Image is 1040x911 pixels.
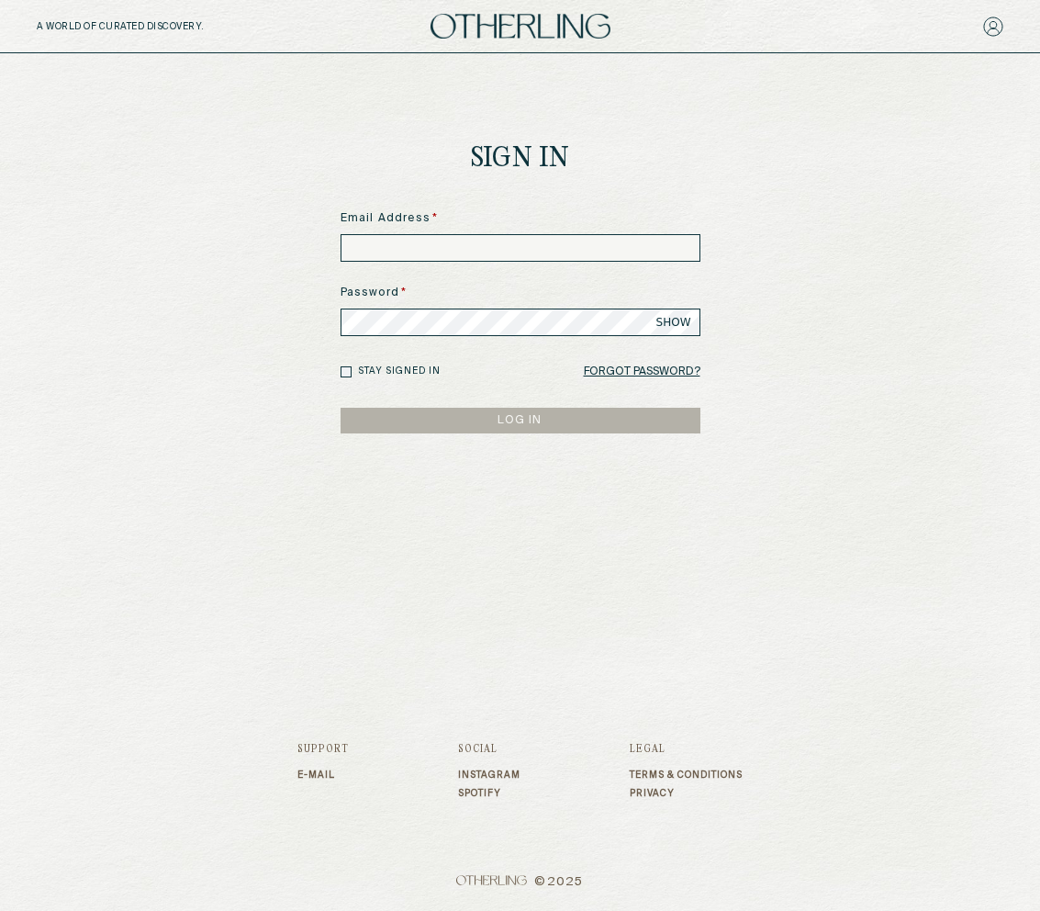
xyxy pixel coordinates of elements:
[431,14,610,39] img: logo
[458,770,520,781] a: Instagram
[297,744,349,755] h3: Support
[358,365,441,378] label: Stay signed in
[37,21,284,32] h5: A WORLD OF CURATED DISCOVERY.
[458,788,520,799] a: Spotify
[297,875,743,890] span: © 2025
[630,744,743,755] h3: Legal
[471,145,570,174] h1: Sign In
[630,788,743,799] a: Privacy
[341,285,700,301] label: Password
[341,408,700,433] button: LOG IN
[584,359,700,385] a: Forgot Password?
[656,315,691,330] span: SHOW
[341,210,700,227] label: Email Address
[458,744,520,755] h3: Social
[630,770,743,781] a: Terms & Conditions
[297,770,349,781] a: E-mail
